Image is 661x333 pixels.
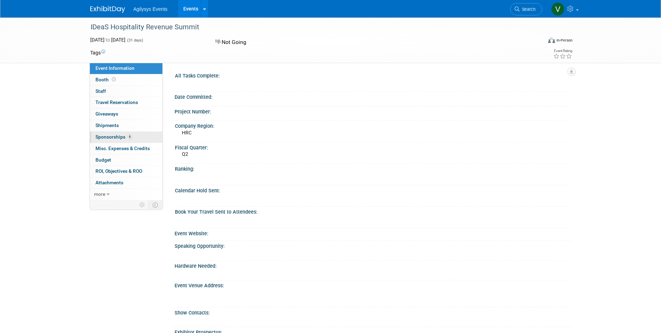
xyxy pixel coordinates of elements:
[90,120,162,131] a: Shipments
[90,97,162,108] a: Travel Reservations
[551,2,564,16] img: Victoria Telesco
[175,308,571,316] div: Show Contacts:
[90,143,162,154] a: Misc. Expenses & Credits
[182,130,192,135] span: HRC
[90,177,162,188] a: Attachments
[90,74,162,86] a: Booth
[175,164,568,172] div: Ranking:
[148,200,162,209] td: Toggle Event Tabs
[90,109,162,120] a: Giveaways
[95,168,142,174] span: ROI, Objectives & ROO
[175,106,571,115] div: Project Number:
[90,189,162,200] a: more
[95,146,150,151] span: Misc. Expenses & Credits
[90,63,162,74] a: Event Information
[133,6,168,12] span: Agilysys Events
[95,157,111,163] span: Budget
[90,166,162,177] a: ROI, Objectives & ROO
[95,65,134,71] span: Event Information
[95,123,119,128] span: Shipments
[90,49,105,56] td: Tags
[126,38,143,43] span: (31 days)
[95,99,138,105] span: Travel Reservations
[127,134,132,139] span: 6
[556,38,572,43] div: In-Person
[175,71,568,79] div: All Tasks Complete:
[548,37,555,43] img: Format-Inperson.png
[90,132,162,143] a: Sponsorships6
[175,121,568,129] div: Company Region:
[90,86,162,97] a: Staff
[175,92,571,101] div: Date Committed:
[175,207,568,215] div: Book Your Travel Sent to Attendees:
[94,191,105,197] span: more
[182,151,188,157] span: Q2
[520,7,536,12] span: Search
[105,37,111,43] span: to
[90,155,162,166] a: Budget
[501,36,573,47] div: Event Format
[213,36,367,49] div: Not Going
[88,21,532,34] div: IDeaS Hospitality Revenue Summit
[90,37,125,43] span: [DATE] [DATE]
[175,261,571,269] div: Hardware Needed:
[95,180,123,185] span: Attachments
[95,134,132,140] span: Sponsorships
[95,77,117,82] span: Booth
[175,185,568,194] div: Calendar Hold Sent:
[175,228,571,237] div: Event Website:
[136,200,148,209] td: Personalize Event Tab Strip
[553,49,572,53] div: Event Rating
[175,280,571,289] div: Event Venue Address:
[175,142,568,151] div: Fiscal Quarter:
[510,3,542,15] a: Search
[90,6,125,13] img: ExhibitDay
[110,77,117,82] span: Booth not reserved yet
[95,88,106,94] span: Staff
[95,111,118,117] span: Giveaways
[175,241,571,250] div: Speaking Opportunity:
